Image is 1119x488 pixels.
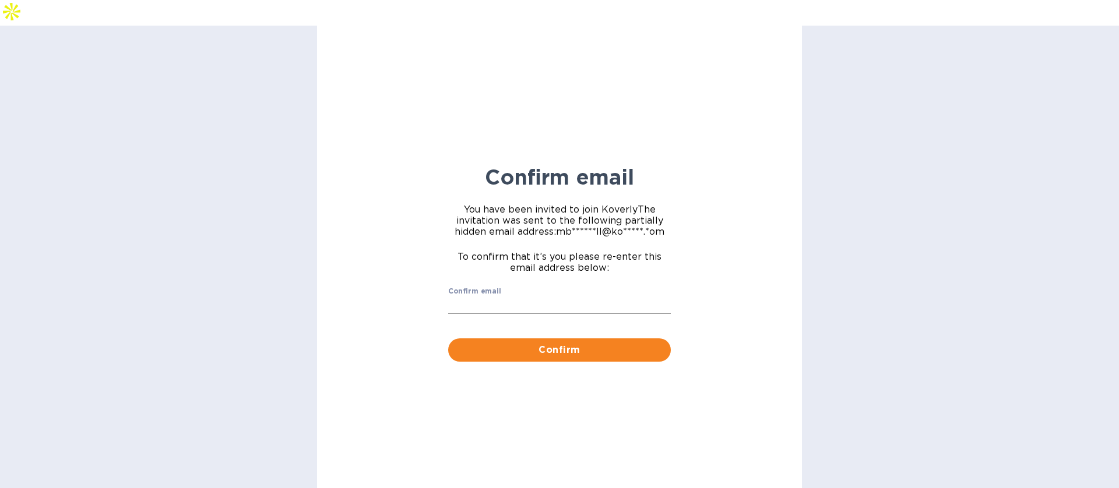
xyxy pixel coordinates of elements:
label: Confirm email [448,288,501,295]
span: To confirm that it’s you please re-enter this email address below: [448,251,671,273]
b: Confirm email [485,164,634,190]
span: Confirm [458,343,661,357]
button: Confirm [448,338,671,362]
span: You have been invited to join Koverly The invitation was sent to the following partially hidden e... [448,204,671,237]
